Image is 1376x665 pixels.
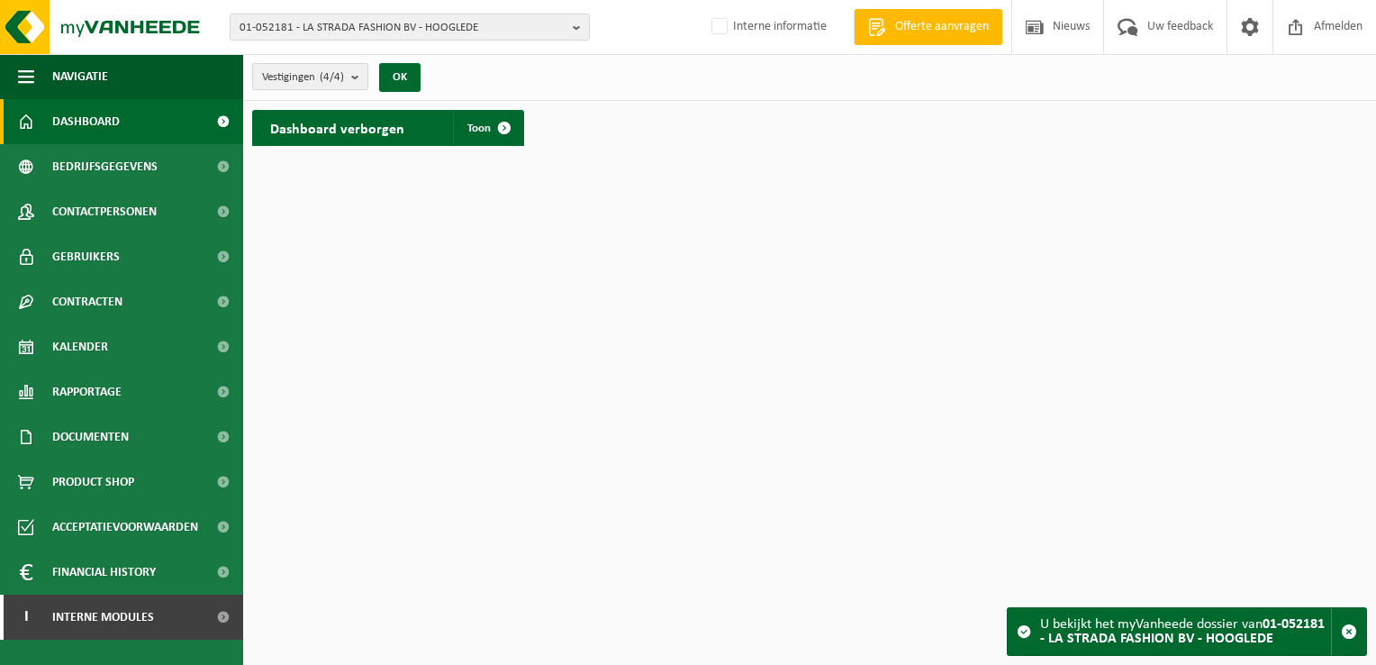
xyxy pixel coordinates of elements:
h2: Dashboard verborgen [252,110,422,145]
a: Offerte aanvragen [854,9,1002,45]
span: Financial History [52,550,156,595]
span: Kalender [52,324,108,369]
span: Toon [467,123,491,134]
span: Rapportage [52,369,122,414]
div: U bekijkt het myVanheede dossier van [1040,608,1331,655]
span: Navigatie [52,54,108,99]
span: 01-052181 - LA STRADA FASHION BV - HOOGLEDE [240,14,566,41]
a: Toon [453,110,522,146]
strong: 01-052181 - LA STRADA FASHION BV - HOOGLEDE [1040,617,1325,646]
button: OK [379,63,421,92]
count: (4/4) [320,71,344,83]
span: I [18,595,34,640]
span: Acceptatievoorwaarden [52,505,198,550]
label: Interne informatie [708,14,827,41]
span: Offerte aanvragen [891,18,993,36]
span: Gebruikers [52,234,120,279]
span: Vestigingen [262,64,344,91]
span: Bedrijfsgegevens [52,144,158,189]
span: Contracten [52,279,122,324]
span: Product Shop [52,460,134,505]
span: Documenten [52,414,129,460]
button: Vestigingen(4/4) [252,63,368,90]
span: Interne modules [52,595,154,640]
span: Dashboard [52,99,120,144]
span: Contactpersonen [52,189,157,234]
button: 01-052181 - LA STRADA FASHION BV - HOOGLEDE [230,14,590,41]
